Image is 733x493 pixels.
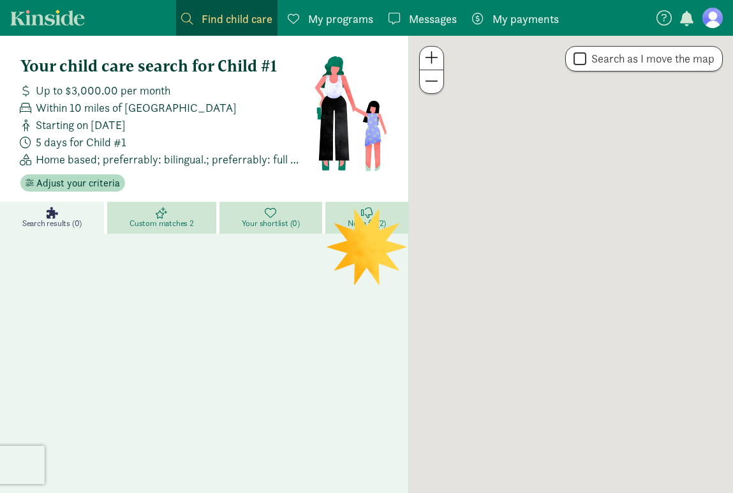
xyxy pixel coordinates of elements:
span: 5 days for Child #1 [36,133,126,151]
button: Adjust your criteria [20,174,125,192]
span: Search results (0) [22,218,82,229]
span: Messages [409,10,457,27]
span: Find child care [202,10,272,27]
span: Custom matches 2 [130,218,194,229]
a: Not a fit (2) [325,202,408,234]
span: Not a fit (2) [348,218,386,229]
span: Starting on [DATE] [36,116,126,133]
span: Your shortlist (0) [242,218,300,229]
span: Home based; preferrably: bilingual.; preferrably: full day or full time. [36,151,304,168]
label: Search as I move the map [586,51,714,66]
a: Your shortlist (0) [219,202,325,234]
a: Kinside [10,10,85,26]
span: Up to $3,000.00 per month [36,82,170,99]
span: Adjust your criteria [36,176,120,191]
span: Within 10 miles of [GEOGRAPHIC_DATA] [36,99,237,116]
span: My programs [308,10,373,27]
span: My payments [492,10,559,27]
h4: Your child care search for Child #1 [20,56,315,77]
a: Custom matches 2 [107,202,219,234]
